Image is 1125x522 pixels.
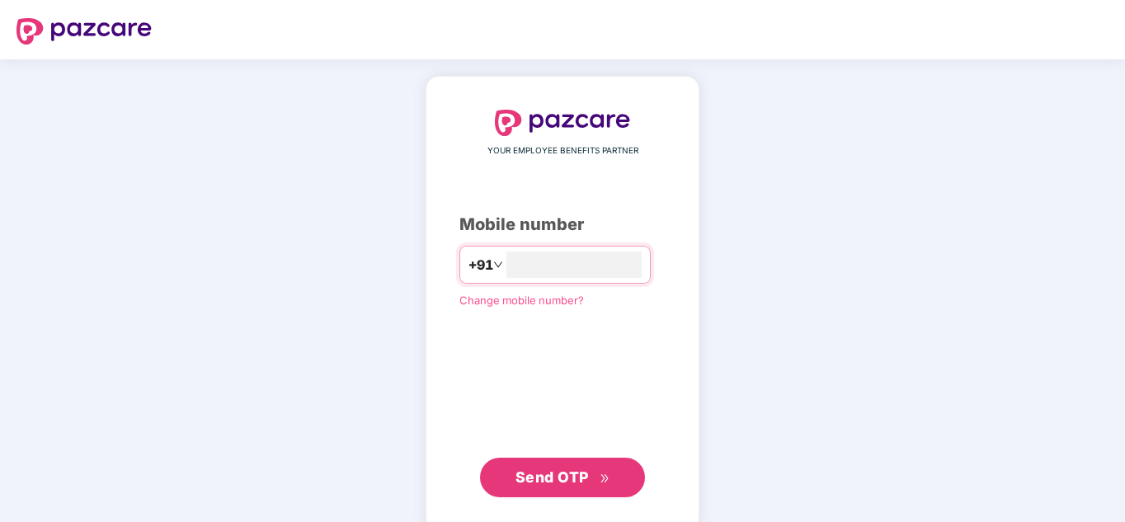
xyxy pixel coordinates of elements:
span: +91 [468,255,493,275]
a: Change mobile number? [459,294,584,307]
div: Mobile number [459,212,666,237]
span: down [493,260,503,270]
img: logo [16,18,152,45]
span: Send OTP [515,468,589,486]
button: Send OTPdouble-right [480,458,645,497]
span: double-right [600,473,610,484]
img: logo [495,110,630,136]
span: YOUR EMPLOYEE BENEFITS PARTNER [487,144,638,158]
